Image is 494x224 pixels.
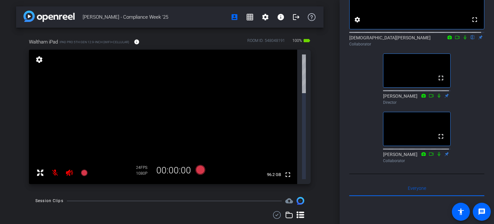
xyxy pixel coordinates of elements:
div: [PERSON_NAME] [383,93,451,105]
mat-icon: info [277,13,285,21]
div: Director [383,100,451,105]
div: [PERSON_NAME] [383,151,451,164]
span: Everyone [408,186,426,190]
div: 1080P [136,171,152,176]
div: Session Clips [35,198,63,204]
mat-icon: fullscreen [437,74,445,82]
mat-icon: battery_std [303,37,311,44]
mat-icon: fullscreen [284,171,292,179]
mat-icon: settings [353,16,361,24]
mat-icon: flip [469,34,477,40]
mat-icon: accessibility [457,208,465,216]
span: Waltham iPad [29,38,58,45]
span: 100% [291,35,303,46]
img: app-logo [23,11,75,22]
div: ROOM ID: 548048191 [247,38,285,47]
div: [DEMOGRAPHIC_DATA][PERSON_NAME] [349,34,484,47]
div: 00:00:00 [152,165,195,176]
mat-icon: cloud_upload [285,197,293,205]
span: FPS [141,165,147,170]
img: Session clips [297,197,304,205]
mat-icon: logout [292,13,300,21]
span: [PERSON_NAME] - Compliance Week '25 [83,11,227,24]
mat-icon: account_box [231,13,238,21]
span: iPad Pro 5th Gen 12.9-inch (WiFi+Cellular) [59,40,129,44]
mat-icon: settings [261,13,269,21]
mat-icon: grid_on [246,13,254,21]
div: Collaborator [383,158,451,164]
span: Destinations for your clips [285,197,293,205]
span: 96.2 GB [265,171,283,179]
mat-icon: message [478,208,486,216]
mat-icon: settings [35,56,44,63]
mat-icon: fullscreen [437,132,445,140]
mat-icon: fullscreen [471,16,479,24]
mat-icon: info [134,39,140,45]
div: Collaborator [349,41,484,47]
div: 24 [136,165,152,170]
